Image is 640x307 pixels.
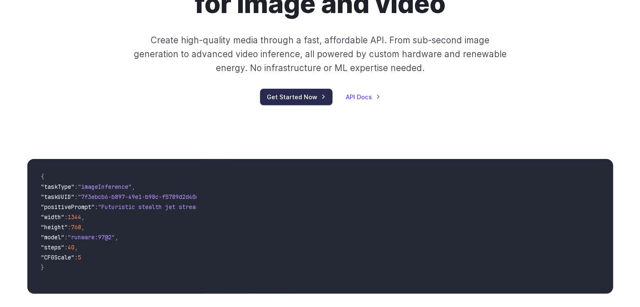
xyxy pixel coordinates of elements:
[64,213,68,221] span: :
[64,233,68,241] span: :
[68,233,115,241] span: "runware:97@2"
[81,213,85,221] span: ,
[95,203,98,211] span: :
[41,264,44,271] span: }
[78,183,132,191] span: "imageInference"
[74,243,78,251] span: ,
[74,183,78,191] span: :
[115,233,118,241] span: ,
[41,183,74,191] span: "taskType"
[41,233,64,241] span: "model"
[68,213,81,221] span: 1344
[132,183,135,191] span: ,
[41,254,74,261] span: "CFGScale"
[41,173,44,180] span: {
[68,223,71,231] span: :
[78,193,206,201] span: "7f3ebcb6-b897-49e1-b98c-f5789d2d40d7"
[41,203,95,211] span: "positivePrompt"
[71,223,81,231] span: 768
[346,92,380,102] a: API Docs
[133,33,507,75] p: Create high-quality media through a fast, affordable API. From sub-second image generation to adv...
[74,193,78,201] span: :
[41,213,64,221] span: "width"
[74,254,78,261] span: :
[98,203,404,211] span: "Futuristic stealth jet streaking through a neon-lit cityscape with glowing purple exhaust"
[41,223,68,231] span: "height"
[260,89,332,105] a: Get Started Now
[78,254,81,261] span: 5
[81,223,85,231] span: ,
[64,243,68,251] span: :
[41,243,64,251] span: "steps"
[41,193,74,201] span: "taskUUID"
[68,243,74,251] span: 40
